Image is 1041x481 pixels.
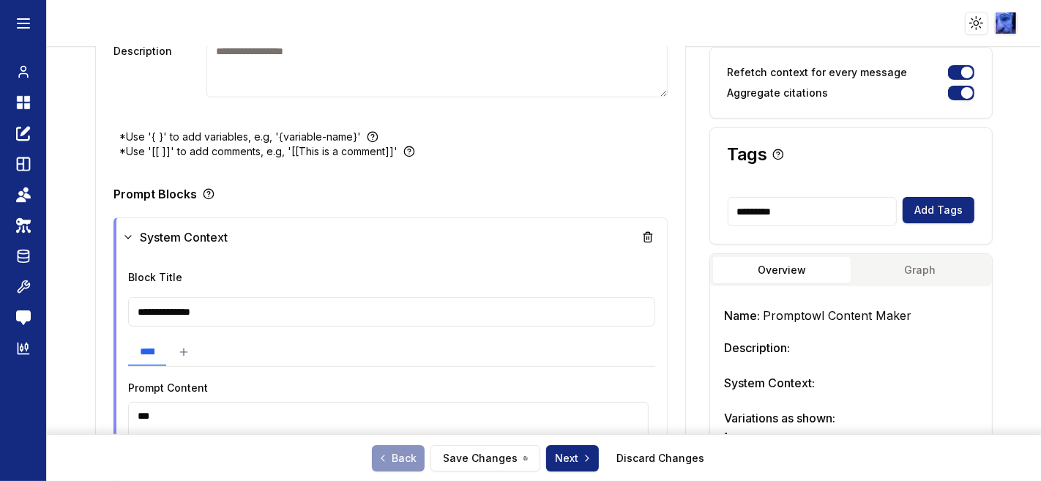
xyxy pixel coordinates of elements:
label: Description [113,37,201,97]
label: Block Title [128,271,182,283]
button: Discard Changes [605,445,716,471]
span: Promptowl Content Maker [764,308,912,323]
h3: System Context: [725,374,977,392]
h3: Name: [725,307,977,324]
p: Prompt Blocks [113,188,197,200]
button: Add Tags [903,197,974,223]
h3: Tags [728,146,767,163]
label: Refetch context for every message [728,67,908,78]
button: Next [546,445,599,471]
img: ACg8ocLIQrZOk08NuYpm7ecFLZE0xiClguSD1EtfFjuoGWgIgoqgD8A6FQ=s96-c [996,12,1017,34]
p: *Use '[[ ]]' to add comments, e.g, '[[This is a comment]]' [119,144,398,159]
button: Overview [713,257,851,283]
label: Aggregate citations [728,88,829,98]
p: *Use '{ }' to add variables, e.g, '{variable-name}' [119,130,361,144]
span: Next [555,451,593,466]
a: Back [372,445,425,471]
label: Prompt Content [128,381,208,394]
h3: Description: [725,339,977,357]
span: System Context [140,228,228,246]
button: Save Changes [430,445,540,471]
h3: Variations as shown: [725,409,977,427]
img: feedback [16,310,31,325]
a: Discard Changes [616,451,704,466]
p: 1. [725,430,977,444]
button: Graph [851,257,989,283]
